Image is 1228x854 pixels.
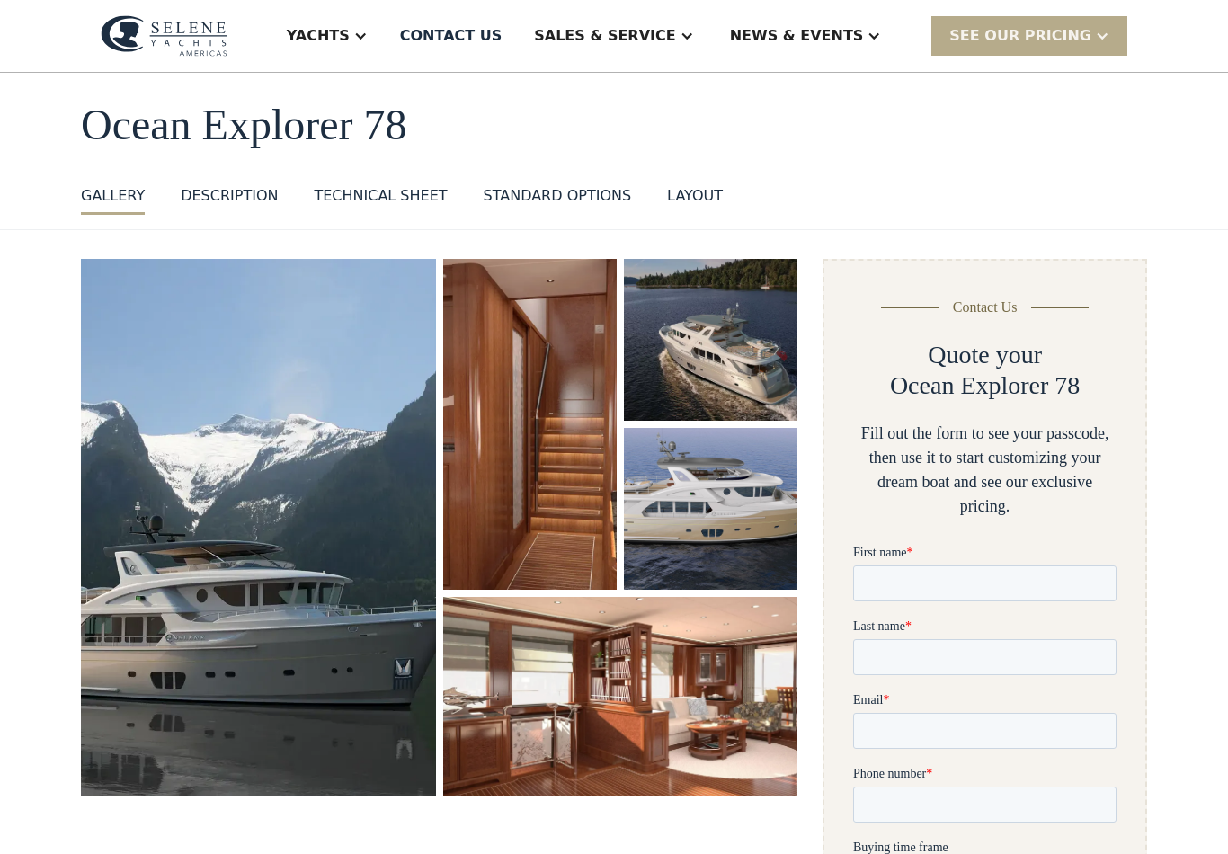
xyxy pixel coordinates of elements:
[4,810,167,840] strong: I want to subscribe to your Newsletter.
[949,25,1091,47] div: SEE Our Pricing
[81,102,1147,149] h1: Ocean Explorer 78
[853,422,1117,519] div: Fill out the form to see your passcode, then use it to start customizing your dream boat and see ...
[667,185,723,207] div: layout
[730,25,864,47] div: News & EVENTS
[484,185,632,215] a: standard options
[484,185,632,207] div: standard options
[443,597,798,796] a: open lightbox
[2,690,244,722] span: We respect your time - only the good stuff, never spam.
[624,259,797,421] a: open lightbox
[181,185,278,215] a: DESCRIPTION
[890,370,1080,401] h2: Ocean Explorer 78
[4,747,19,761] input: Yes, I’d like to receive SMS updates.Reply STOP to unsubscribe at any time.
[931,16,1127,55] div: SEE Our Pricing
[953,297,1018,318] div: Contact Us
[400,25,503,47] div: Contact US
[667,185,723,215] a: layout
[81,259,436,796] a: open lightbox
[81,185,145,215] a: GALLERY
[287,25,350,47] div: Yachts
[443,259,617,590] a: open lightbox
[2,631,260,679] span: Tick the box below to receive occasional updates, exclusive offers, and VIP access via text message.
[101,15,227,57] img: logo
[181,185,278,207] div: DESCRIPTION
[4,751,248,780] span: Reply STOP to unsubscribe at any time.
[23,751,218,764] strong: Yes, I’d like to receive SMS updates.
[928,340,1042,370] h2: Quote your
[624,428,797,590] a: open lightbox
[4,806,19,821] input: I want to subscribe to your Newsletter.Unsubscribe any time by clicking the link at the bottom of...
[314,185,447,215] a: Technical sheet
[534,25,675,47] div: Sales & Service
[314,185,447,207] div: Technical sheet
[81,185,145,207] div: GALLERY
